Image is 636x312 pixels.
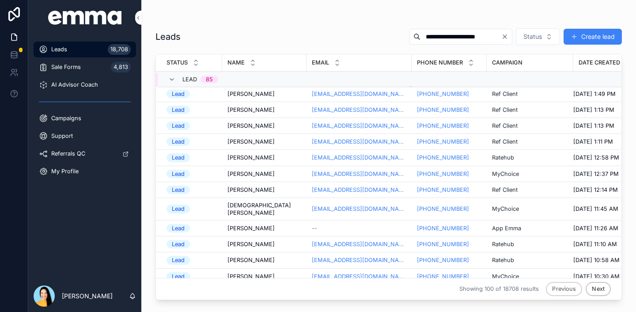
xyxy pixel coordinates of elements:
a: [PERSON_NAME] [227,240,301,248]
img: App logo [48,11,122,25]
span: Campaigns [51,114,81,122]
a: [PERSON_NAME] [227,106,301,114]
span: [DATE] 12:37 PM [573,170,619,178]
a: [DATE] 1:13 PM [573,106,635,114]
a: [PHONE_NUMBER] [417,154,469,161]
span: [PERSON_NAME] [227,138,275,145]
a: [PHONE_NUMBER] [417,138,481,145]
a: Ref Client [492,138,518,145]
a: [DEMOGRAPHIC_DATA][PERSON_NAME] [227,202,301,217]
a: Lead [167,153,217,162]
a: -- [312,224,406,232]
a: MyChoice [492,205,568,213]
a: [PHONE_NUMBER] [417,273,481,280]
a: [EMAIL_ADDRESS][DOMAIN_NAME] [312,138,406,145]
a: [PHONE_NUMBER] [417,186,469,194]
a: MyChoice [492,273,519,280]
a: [PHONE_NUMBER] [417,256,469,264]
span: [PERSON_NAME] [227,170,275,178]
span: Date created [579,59,620,66]
a: [DATE] 10:58 AM [573,256,635,264]
a: [PHONE_NUMBER] [417,138,469,145]
a: MyChoice [492,170,519,178]
a: Ratehub [492,240,514,248]
div: Lead [172,122,185,130]
a: [PHONE_NUMBER] [417,170,481,178]
div: Lead [172,205,185,213]
a: Lead [167,90,217,98]
a: [EMAIL_ADDRESS][DOMAIN_NAME] [312,256,406,264]
h1: Leads [155,30,181,43]
a: [PERSON_NAME] [227,154,301,161]
a: Ratehub [492,256,514,264]
a: MyChoice [492,273,568,280]
a: Ref Client [492,106,518,114]
button: Create lead [564,29,622,45]
a: [PHONE_NUMBER] [417,205,481,213]
a: [PHONE_NUMBER] [417,224,481,232]
span: [PERSON_NAME] [227,186,275,194]
a: [PHONE_NUMBER] [417,122,469,129]
span: Ratehub [492,154,514,161]
span: Ref Client [492,186,518,194]
a: Ref Client [492,122,568,129]
span: [DATE] 10:58 AM [573,256,620,264]
a: Ratehub [492,256,568,264]
div: 4,813 [111,62,131,72]
a: Lead [167,224,217,232]
span: Referrals QC [51,150,85,157]
span: My Profile [51,167,79,175]
a: [PERSON_NAME] [227,273,301,280]
span: MyChoice [492,205,519,213]
span: [PERSON_NAME] [227,240,275,248]
a: [PHONE_NUMBER] [417,106,481,114]
span: [DATE] 1:13 PM [573,122,614,129]
div: Lead [172,106,185,114]
a: [DATE] 11:10 AM [573,240,635,248]
a: [EMAIL_ADDRESS][DOMAIN_NAME] [312,205,406,213]
a: [EMAIL_ADDRESS][DOMAIN_NAME] [312,90,406,98]
span: [PERSON_NAME] [227,273,275,280]
a: MyChoice [492,170,568,178]
a: [PHONE_NUMBER] [417,240,481,248]
span: [DATE] 1:13 PM [573,106,614,114]
a: [PHONE_NUMBER] [417,205,469,213]
div: Lead [172,272,185,281]
a: Lead [167,106,217,114]
a: Lead [167,205,217,213]
a: Lead [167,137,217,146]
div: Lead [172,137,185,146]
a: [EMAIL_ADDRESS][DOMAIN_NAME] [312,186,406,194]
a: Ref Client [492,122,518,129]
span: [DATE] 10:30 AM [573,273,620,280]
button: Next [586,282,611,296]
span: [DATE] 1:49 PM [573,90,616,98]
a: App Emma [492,224,568,232]
span: Email [312,59,329,66]
a: [PHONE_NUMBER] [417,240,469,248]
a: [DATE] 10:30 AM [573,273,635,280]
a: Lead [167,272,217,281]
span: [DATE] 12:58 PM [573,154,619,161]
div: Lead [172,224,185,232]
a: Ratehub [492,240,568,248]
button: Clear [501,33,512,40]
a: Ref Client [492,138,568,145]
a: [EMAIL_ADDRESS][DOMAIN_NAME] [312,106,406,114]
a: [DATE] 11:45 AM [573,205,635,213]
a: App Emma [492,224,521,232]
a: [PHONE_NUMBER] [417,154,481,161]
a: Ref Client [492,90,568,98]
a: Campaigns [34,110,136,126]
span: [PERSON_NAME] [227,224,275,232]
a: [EMAIL_ADDRESS][DOMAIN_NAME] [312,170,406,178]
p: [PERSON_NAME] [62,292,113,301]
a: [DATE] 12:37 PM [573,170,635,178]
a: [PHONE_NUMBER] [417,90,469,98]
a: [EMAIL_ADDRESS][DOMAIN_NAME] [312,122,406,129]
